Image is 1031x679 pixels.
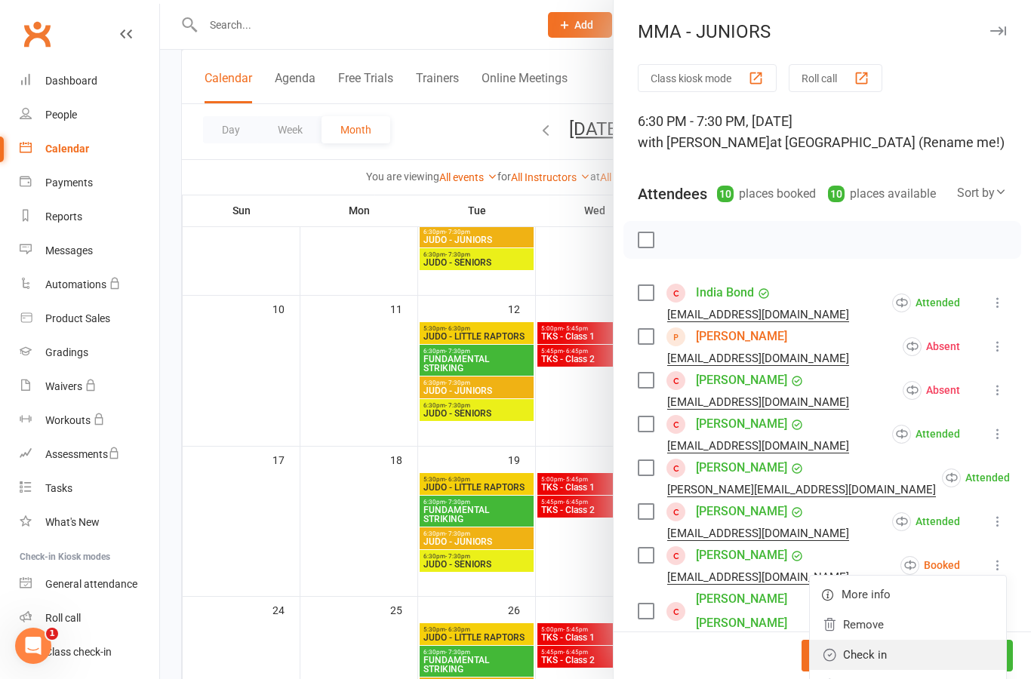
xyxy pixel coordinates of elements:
[20,64,159,98] a: Dashboard
[638,134,770,150] span: with [PERSON_NAME]
[717,183,816,204] div: places booked
[45,312,110,324] div: Product Sales
[903,337,960,356] div: Absent
[810,579,1006,610] a: More info
[45,346,88,358] div: Gradings
[892,425,960,444] div: Attended
[46,628,58,640] span: 1
[892,293,960,312] div: Attended
[45,210,82,223] div: Reports
[45,143,89,155] div: Calendar
[45,516,100,528] div: What's New
[20,302,159,336] a: Product Sales
[828,186,845,202] div: 10
[20,505,159,539] a: What's New
[828,183,936,204] div: places available
[45,612,81,624] div: Roll call
[789,64,882,92] button: Roll call
[20,472,159,505] a: Tasks
[696,324,787,349] a: [PERSON_NAME]
[638,183,707,204] div: Attendees
[802,640,932,671] button: Bulk add attendees
[20,268,159,302] a: Automations
[696,368,787,392] a: [PERSON_NAME]
[717,186,734,202] div: 10
[20,601,159,635] a: Roll call
[45,578,137,590] div: General attendance
[45,482,72,494] div: Tasks
[892,512,960,531] div: Attended
[45,75,97,87] div: Dashboard
[842,585,891,604] span: More info
[45,109,77,121] div: People
[942,469,1010,487] div: Attended
[45,177,93,189] div: Payments
[696,543,787,567] a: [PERSON_NAME]
[20,438,159,472] a: Assessments
[20,166,159,200] a: Payments
[810,640,1006,670] a: Check in
[15,628,51,664] iframe: Intercom live chat
[903,381,960,400] div: Absent
[20,370,159,404] a: Waivers
[20,132,159,166] a: Calendar
[20,404,159,438] a: Workouts
[900,556,960,575] div: Booked
[45,278,106,290] div: Automations
[696,281,754,305] a: India Bond
[614,21,1031,42] div: MMA - JUNIORS
[770,134,1005,150] span: at [GEOGRAPHIC_DATA] (Rename me!)
[696,499,787,524] a: [PERSON_NAME]
[20,234,159,268] a: Messages
[20,200,159,234] a: Reports
[45,244,93,257] div: Messages
[45,646,112,658] div: Class check-in
[696,456,787,480] a: [PERSON_NAME]
[18,15,56,53] a: Clubworx
[20,567,159,601] a: General attendance kiosk mode
[696,412,787,436] a: [PERSON_NAME]
[20,635,159,669] a: Class kiosk mode
[45,380,82,392] div: Waivers
[45,448,120,460] div: Assessments
[45,414,91,426] div: Workouts
[810,610,1006,640] a: Remove
[957,183,1007,203] div: Sort by
[20,336,159,370] a: Gradings
[638,111,1007,153] div: 6:30 PM - 7:30 PM, [DATE]
[696,587,853,635] a: [PERSON_NAME] [PERSON_NAME]
[20,98,159,132] a: People
[638,64,777,92] button: Class kiosk mode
